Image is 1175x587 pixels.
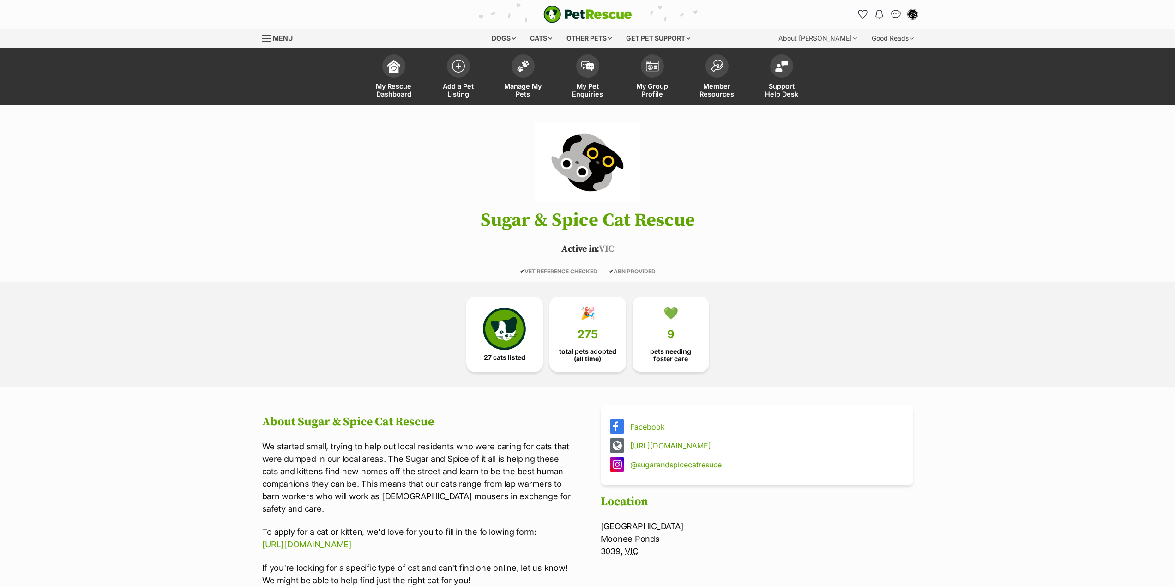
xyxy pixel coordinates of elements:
[567,82,609,98] span: My Pet Enquiries
[362,50,426,105] a: My Rescue Dashboard
[502,82,544,98] span: Manage My Pets
[889,7,904,22] a: Conversations
[632,82,673,98] span: My Group Profile
[601,495,913,509] h2: Location
[557,348,618,363] span: total pets adopted (all time)
[373,82,415,98] span: My Rescue Dashboard
[580,306,595,320] div: 🎉
[775,61,788,72] img: help-desk-icon-fdf02630f3aa405de69fd3d07c3f3aa587a6932b1a1747fa1d2bba05be0121f9.svg
[262,29,299,46] a: Menu
[696,82,738,98] span: Member Resources
[517,60,530,72] img: manage-my-pets-icon-02211641906a0b7f246fdf0571729dbe1e7629f14944591b6c1af311fb30b64b.svg
[609,268,614,275] icon: ✔
[438,82,479,98] span: Add a Pet Listing
[262,526,575,551] p: To apply for a cat or kitten, we'd love for you to fill in the following form:
[262,562,575,587] p: If you're looking for a specific type of cat and can't find one online, let us know! We might be ...
[667,328,675,341] span: 9
[875,10,883,19] img: notifications-46538b983faf8c2785f20acdc204bb7945ddae34d4c08c2a6579f10ce5e182be.svg
[630,460,900,469] a: @sugarandspicecatresuce
[601,534,660,544] span: Moonee Ponds
[491,50,555,105] a: Manage My Pets
[549,297,626,372] a: 🎉 275 total pets adopted (all time)
[452,60,465,73] img: add-pet-listing-icon-0afa8454b4691262ce3f59096e99ab1cd57d4a30225e0717b998d2c9b9846f56.svg
[560,29,618,48] div: Other pets
[685,50,749,105] a: Member Resources
[262,539,352,549] a: [URL][DOMAIN_NAME]
[646,61,659,72] img: group-profile-icon-3fa3cf56718a62981997c0bc7e787c4b2cf8bcc04b72c1350f741eb67cf2f40e.svg
[426,50,491,105] a: Add a Pet Listing
[524,29,559,48] div: Cats
[865,29,920,48] div: Good Reads
[387,60,400,73] img: dashboard-icon-eb2f2d2d3e046f16d808141f083e7271f6b2e854fb5c12c21221c1fb7104beca.svg
[761,82,802,98] span: Support Help Desk
[483,308,525,350] img: cat-icon-068c71abf8fe30c970a85cd354bc8e23425d12f6e8612795f06af48be43a487a.svg
[248,210,927,230] h1: Sugar & Spice Cat Rescue
[620,29,697,48] div: Get pet support
[749,50,814,105] a: Support Help Desk
[262,440,575,515] p: We started small, trying to help out local residents who were caring for cats that were dumped in...
[578,328,598,341] span: 275
[633,297,709,372] a: 💚 9 pets needing foster care
[543,6,632,23] a: PetRescue
[905,7,920,22] button: My account
[466,297,543,372] a: 27 cats listed
[520,268,597,275] span: VET REFERENCE CHECKED
[581,61,594,71] img: pet-enquiries-icon-7e3ad2cf08bfb03b45e93fb7055b45f3efa6380592205ae92323e6603595dc1f.svg
[485,29,522,48] div: Dogs
[561,243,599,255] span: Active in:
[555,50,620,105] a: My Pet Enquiries
[601,546,623,556] span: 3039,
[711,60,723,72] img: member-resources-icon-8e73f808a243e03378d46382f2149f9095a855e16c252ad45f914b54edf8863c.svg
[273,34,293,42] span: Menu
[484,354,525,361] span: 27 cats listed
[520,268,524,275] icon: ✔
[630,442,900,450] a: [URL][DOMAIN_NAME]
[856,7,920,22] ul: Account quick links
[891,10,901,19] img: chat-41dd97257d64d25036548639549fe6c8038ab92f7586957e7f3b1b290dea8141.svg
[908,10,917,19] img: Sugar and Spice Cat Rescue profile pic
[663,306,678,320] div: 💚
[640,348,701,363] span: pets needing foster care
[625,546,638,556] abbr: Victoria
[609,268,656,275] span: ABN PROVIDED
[856,7,870,22] a: Favourites
[601,521,684,531] span: [GEOGRAPHIC_DATA]
[535,123,640,202] img: Sugar & Spice Cat Rescue
[620,50,685,105] a: My Group Profile
[772,29,863,48] div: About [PERSON_NAME]
[543,6,632,23] img: logo-e224e6f780fb5917bec1dbf3a21bbac754714ae5b6737aabdf751b685950b380.svg
[248,242,927,256] p: VIC
[630,423,900,431] a: Facebook
[872,7,887,22] button: Notifications
[262,415,575,429] h2: About Sugar & Spice Cat Rescue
